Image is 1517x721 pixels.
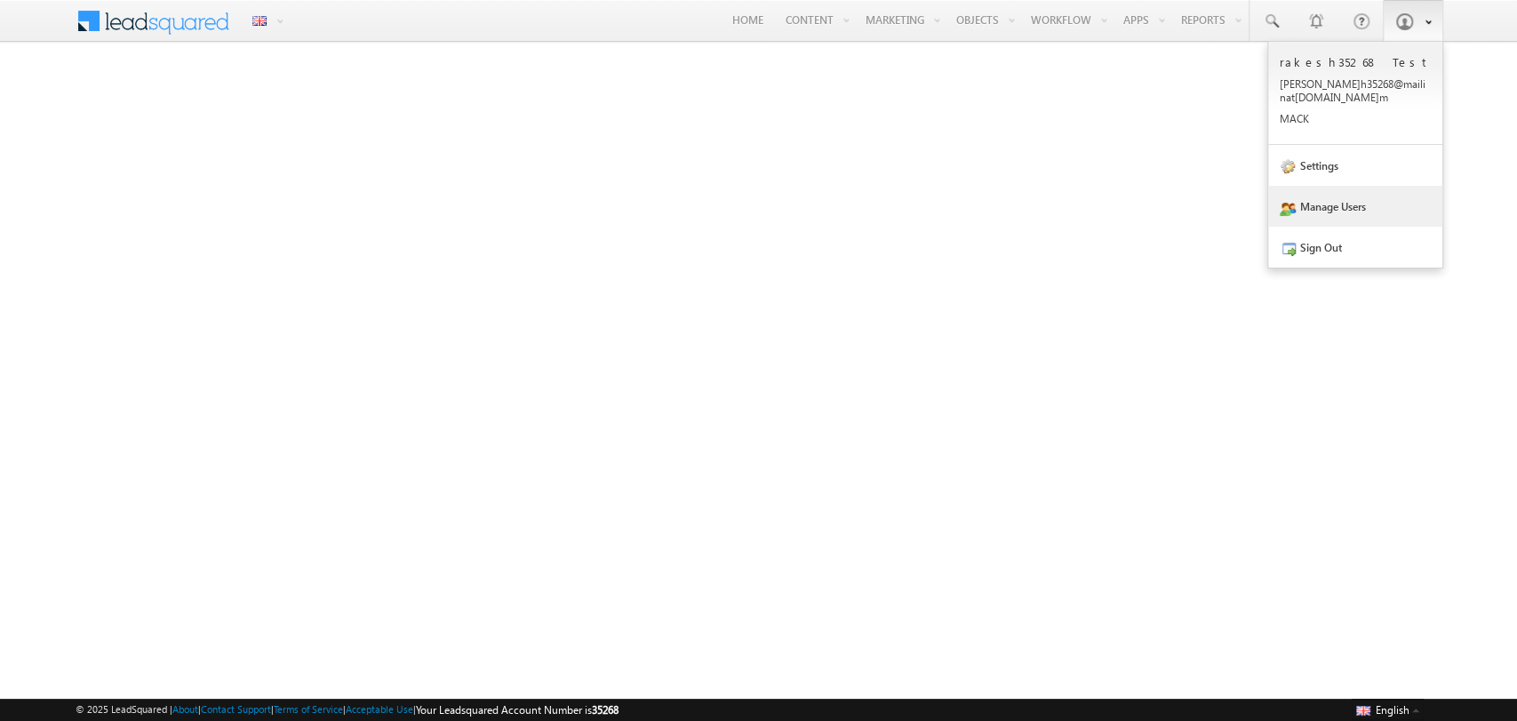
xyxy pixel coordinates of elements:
[1268,227,1442,268] a: Sign Out
[1280,77,1431,104] p: [PERSON_NAME] h3526 8@mai linat [DOMAIN_NAME] m
[1268,145,1442,186] a: Settings
[1268,186,1442,227] a: Manage Users
[1280,112,1431,125] p: MACK
[172,703,198,715] a: About
[1268,42,1442,145] a: rakesh35268 Test [PERSON_NAME]h35268@mailinat[DOMAIN_NAME]m MACK
[592,703,619,717] span: 35268
[201,703,271,715] a: Contact Support
[274,703,343,715] a: Terms of Service
[346,703,413,715] a: Acceptable Use
[1280,54,1431,69] p: rakesh35268 Test
[416,703,619,717] span: Your Leadsquared Account Number is
[1375,703,1409,717] span: English
[1352,699,1423,720] button: English
[76,701,619,718] span: © 2025 LeadSquared | | | | |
